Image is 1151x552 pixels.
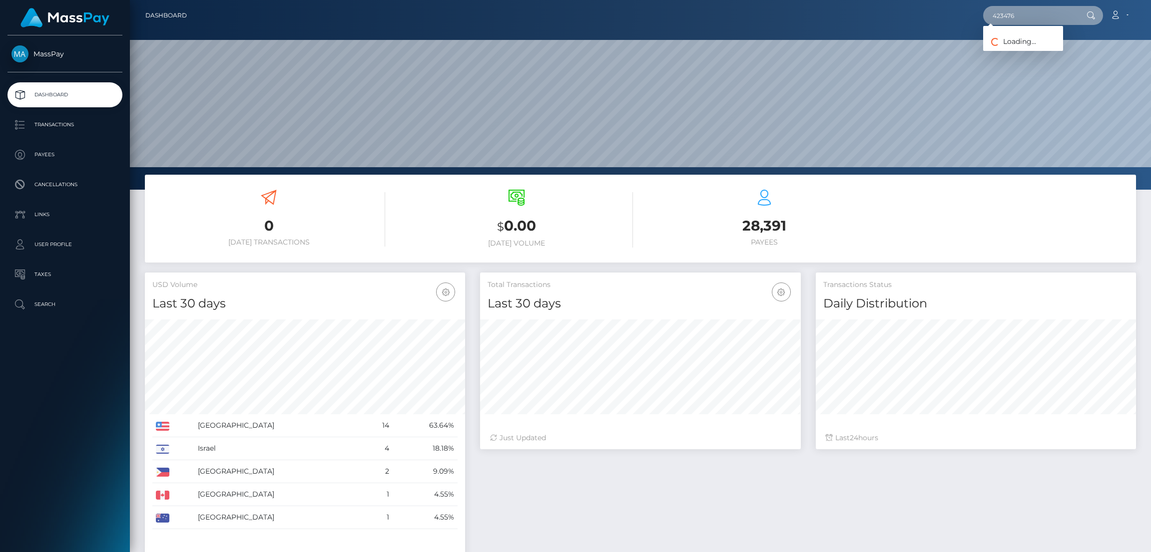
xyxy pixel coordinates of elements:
td: [GEOGRAPHIC_DATA] [194,483,364,506]
td: 1 [364,506,393,529]
p: Transactions [11,117,118,132]
h6: [DATE] Transactions [152,238,385,247]
div: Just Updated [490,433,790,443]
h5: Transactions Status [823,280,1129,290]
td: 4.55% [393,506,458,529]
h4: Last 30 days [488,295,793,312]
img: PH.png [156,468,169,477]
a: Dashboard [7,82,122,107]
td: 4.55% [393,483,458,506]
td: [GEOGRAPHIC_DATA] [194,506,364,529]
small: $ [497,220,504,234]
td: 2 [364,460,393,483]
h6: Payees [648,238,881,247]
span: Loading... [983,37,1036,46]
a: Cancellations [7,172,122,197]
img: US.png [156,422,169,431]
img: CA.png [156,491,169,500]
td: 4 [364,437,393,460]
h4: Last 30 days [152,295,458,312]
span: MassPay [7,49,122,58]
td: [GEOGRAPHIC_DATA] [194,460,364,483]
img: MassPay Logo [20,8,109,27]
a: Dashboard [145,5,187,26]
p: Cancellations [11,177,118,192]
h4: Daily Distribution [823,295,1129,312]
span: 24 [850,433,858,442]
a: Links [7,202,122,227]
td: 1 [364,483,393,506]
td: 14 [364,414,393,437]
p: Dashboard [11,87,118,102]
a: Transactions [7,112,122,137]
a: Search [7,292,122,317]
div: Last hours [826,433,1126,443]
a: Payees [7,142,122,167]
td: 9.09% [393,460,458,483]
img: MassPay [11,45,28,62]
td: 18.18% [393,437,458,460]
img: AU.png [156,514,169,523]
td: Israel [194,437,364,460]
input: Search... [983,6,1077,25]
h3: 28,391 [648,216,881,236]
p: Links [11,207,118,222]
h5: Total Transactions [488,280,793,290]
td: [GEOGRAPHIC_DATA] [194,414,364,437]
a: Taxes [7,262,122,287]
h5: USD Volume [152,280,458,290]
a: User Profile [7,232,122,257]
h6: [DATE] Volume [400,239,633,248]
p: Payees [11,147,118,162]
p: Search [11,297,118,312]
p: Taxes [11,267,118,282]
td: 63.64% [393,414,458,437]
img: IL.png [156,445,169,454]
p: User Profile [11,237,118,252]
h3: 0.00 [400,216,633,237]
h3: 0 [152,216,385,236]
